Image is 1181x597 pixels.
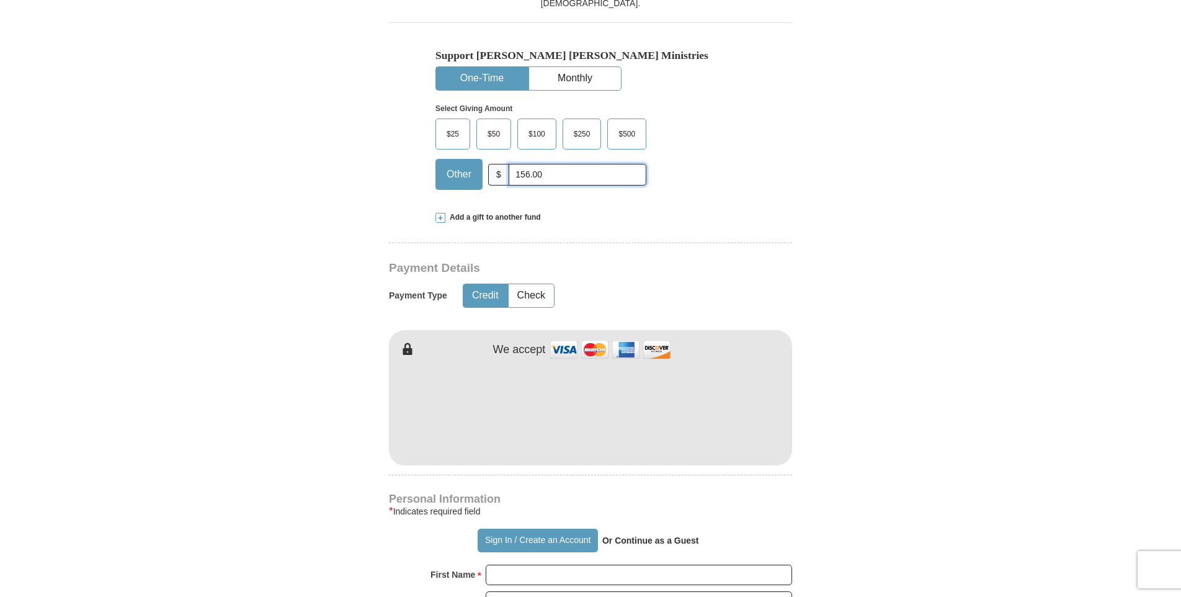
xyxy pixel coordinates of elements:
[522,125,551,143] span: $100
[440,165,478,184] span: Other
[435,49,746,62] h5: Support [PERSON_NAME] [PERSON_NAME] Ministries
[389,261,705,276] h3: Payment Details
[612,125,641,143] span: $500
[463,284,507,307] button: Credit
[389,290,447,301] h5: Payment Type
[509,164,646,186] input: Other Amount
[436,67,528,90] button: One-Time
[440,125,465,143] span: $25
[548,336,672,363] img: credit cards accepted
[602,536,699,545] strong: Or Continue as a Guest
[568,125,597,143] span: $250
[430,566,475,583] strong: First Name
[509,284,554,307] button: Check
[478,529,597,552] button: Sign In / Create an Account
[389,504,792,519] div: Indicates required field
[435,104,512,113] strong: Select Giving Amount
[445,212,541,223] span: Add a gift to another fund
[481,125,506,143] span: $50
[529,67,621,90] button: Monthly
[389,494,792,504] h4: Personal Information
[488,164,509,186] span: $
[493,343,546,357] h4: We accept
